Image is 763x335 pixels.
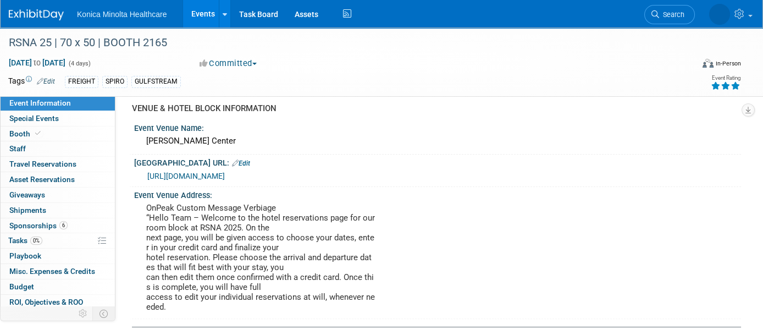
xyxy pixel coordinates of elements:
span: Playbook [9,251,41,260]
td: Toggle Event Tabs [93,306,115,321]
a: Tasks0% [1,233,115,248]
td: Personalize Event Tab Strip [74,306,93,321]
span: Staff [9,144,26,153]
a: Special Events [1,111,115,126]
a: Edit [232,160,250,167]
a: [URL][DOMAIN_NAME] [147,172,225,180]
span: (4 days) [68,60,91,67]
a: Asset Reservations [1,172,115,187]
a: Playbook [1,249,115,263]
span: Misc. Expenses & Credits [9,267,95,276]
span: 6 [59,221,68,229]
div: Event Venue Address: [134,187,741,201]
a: Edit [37,78,55,85]
img: ExhibitDay [9,9,64,20]
span: Budget [9,282,34,291]
i: Booth reservation complete [35,130,41,136]
span: Shipments [9,206,46,215]
a: Event Information [1,96,115,111]
span: Travel Reservations [9,160,76,168]
span: 0% [30,237,42,245]
span: Sponsorships [9,221,68,230]
a: Booth [1,127,115,141]
div: SPIRO [102,76,128,87]
span: to [32,58,42,67]
pre: OnPeak Custom Message Verbiage “Hello Team – Welcome to the hotel reservations page for our room ... [146,203,375,312]
img: Annette O'Mahoney [709,4,730,25]
div: FREIGHT [65,76,98,87]
div: [PERSON_NAME] Center [142,133,733,150]
a: Search [644,5,695,24]
a: ROI, Objectives & ROO [1,295,115,310]
a: Giveaways [1,188,115,202]
div: [GEOGRAPHIC_DATA] URL: [134,155,741,169]
img: Format-Inperson.png [703,59,714,68]
a: Shipments [1,203,115,218]
div: Event Format [633,57,741,74]
a: Misc. Expenses & Credits [1,264,115,279]
span: Booth [9,129,43,138]
span: Giveaways [9,190,45,199]
td: Tags [8,75,55,88]
div: RSNA 25 | 70 x 50 | BOOTH 2165 [5,33,678,53]
a: Budget [1,279,115,294]
span: Tasks [8,236,42,245]
div: In-Person [715,59,741,68]
span: ROI, Objectives & ROO [9,298,83,306]
div: GULFSTREAM [131,76,181,87]
div: VENUE & HOTEL BLOCK INFORMATION [132,103,733,114]
span: Event Information [9,98,71,107]
span: [DATE] [DATE] [8,58,66,68]
span: Konica Minolta Healthcare [77,10,167,19]
div: Event Venue Name: [134,120,741,134]
a: Staff [1,141,115,156]
a: Travel Reservations [1,157,115,172]
div: Event Rating [711,75,740,81]
span: Special Events [9,114,59,123]
span: Asset Reservations [9,175,75,184]
a: Sponsorships6 [1,218,115,233]
span: Search [659,10,684,19]
button: Committed [196,58,261,69]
